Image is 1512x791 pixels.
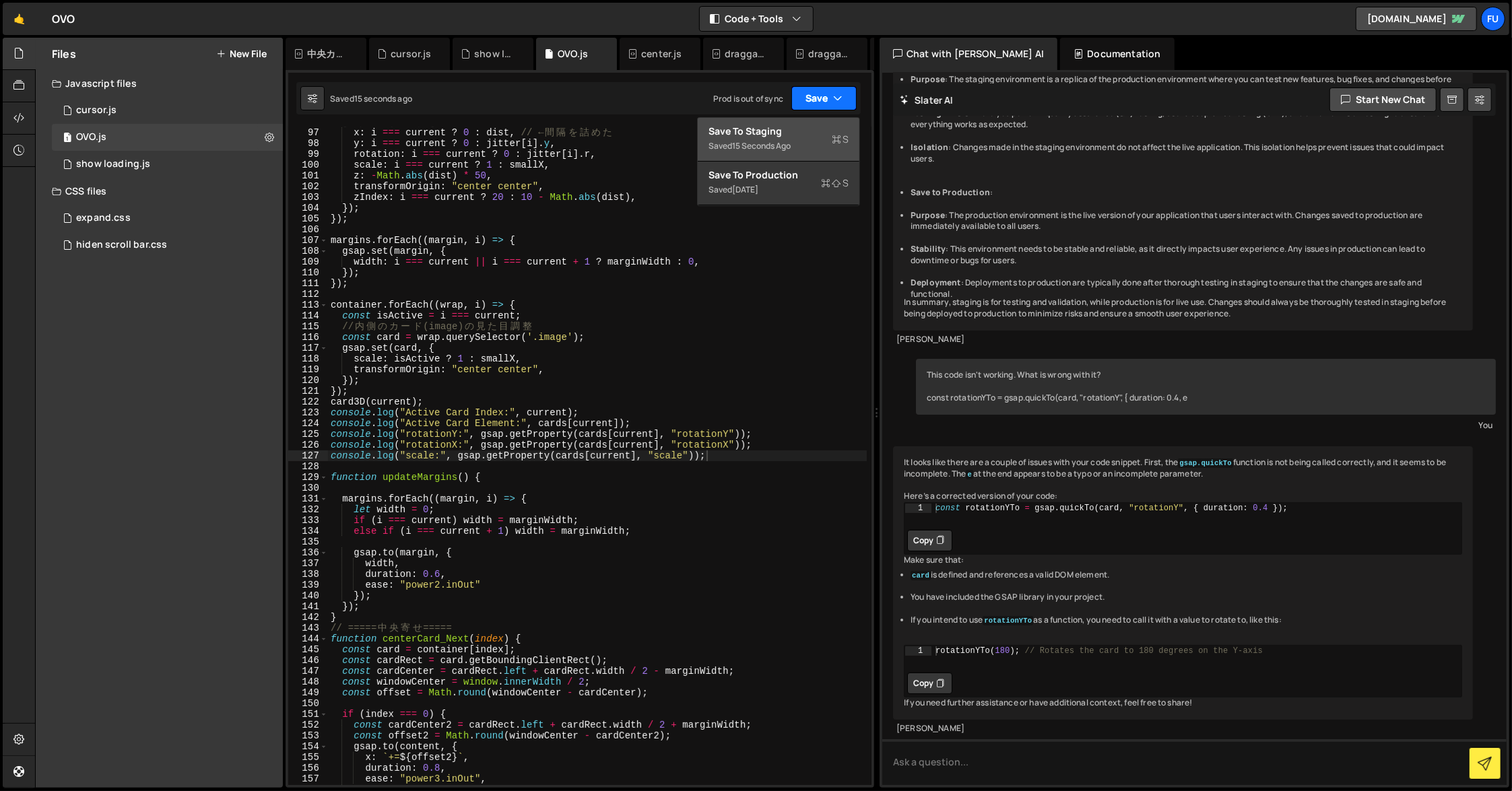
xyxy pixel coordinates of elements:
div: This code isn't working. What is wrong with it? const rotationYTo = gsap.quickTo(card, "rotationY... [916,359,1496,414]
li: : This environment needs to be stable and reliable, as it directly impacts user experience. Any i... [911,244,1462,267]
div: 97 [288,127,328,138]
div: 123 [288,407,328,418]
div: It looks like there are a couple of issues with your code snippet. First, the function is not bei... [893,446,1473,720]
div: 148 [288,677,328,687]
div: 150 [288,698,328,709]
div: 144 [288,633,328,644]
div: cursor.js [76,104,117,116]
strong: Stability [911,243,946,254]
div: 17267/47816.css [52,232,283,259]
strong: Deployment [911,277,961,288]
div: 125 [288,429,328,440]
a: [DOMAIN_NAME] [1356,7,1477,31]
div: draggable, scrollable.js [725,47,768,61]
button: Copy [907,530,952,551]
div: 156 [288,763,328,773]
div: 130 [288,483,328,493]
div: draggable using Observer.css [808,47,851,61]
h2: Slater AI [900,94,954,106]
div: 133 [288,515,328,526]
li: : Changes made in the staging environment do not affect the live application. This isolation help... [911,142,1462,165]
div: 101 [288,170,328,181]
li: : The staging environment is a replica of the production environment where you can test new featu... [911,74,1462,97]
div: 154 [288,741,328,752]
div: 134 [288,526,328,537]
strong: Purpose [911,73,945,85]
a: Fu [1481,7,1505,31]
div: 17267/47820.css [52,205,283,232]
div: In the context web development and deployment, " to staging" and "save to production" refer to tw... [893,15,1473,331]
div: 103 [288,192,328,203]
div: 116 [288,332,328,343]
div: 104 [288,203,328,213]
div: 151 [288,709,328,720]
div: CSS files [36,178,283,205]
button: Code + Tools [700,7,813,31]
button: Save to StagingS Saved15 seconds ago [698,118,859,162]
div: center.js [641,47,682,61]
div: OVO [52,11,75,27]
div: 137 [288,558,328,569]
div: 132 [288,504,328,515]
div: show loading.js [76,158,150,170]
div: 102 [288,181,328,192]
code: rotationYTo [983,616,1033,625]
div: 126 [288,440,328,450]
div: 152 [288,720,328,730]
code: gsap.quickTo [1178,458,1233,468]
div: 115 [288,321,328,332]
div: 106 [288,224,328,235]
div: 124 [288,418,328,429]
div: 128 [288,461,328,472]
div: 17267/48011.js [52,151,283,178]
div: hiden scroll bar.css [76,239,167,251]
li: : Deployments to production are typically done after thorough testing in staging to ensure that t... [911,277,1462,300]
span: S [832,133,849,146]
button: Save [791,86,857,110]
button: Start new chat [1329,88,1437,112]
div: 112 [288,289,328,300]
strong: Purpose [911,209,945,221]
div: Prod is out of sync [713,93,783,104]
div: 105 [288,213,328,224]
div: 1 [905,504,931,513]
div: Documentation [1060,38,1174,70]
div: 135 [288,537,328,547]
div: [PERSON_NAME] [896,723,1470,734]
div: 141 [288,601,328,612]
div: 15 seconds ago [732,140,791,151]
div: 131 [288,493,328,504]
span: S [821,176,849,190]
li: : [911,187,1462,199]
a: 🤙 [3,3,36,35]
div: 118 [288,353,328,364]
button: Save to ProductionS Saved[DATE] [698,162,859,205]
div: 122 [288,397,328,407]
code: e [966,470,973,479]
div: show loading.js [474,47,517,61]
div: 149 [288,687,328,698]
button: New File [216,48,267,59]
div: 110 [288,267,328,278]
div: Saved [709,138,849,154]
div: 145 [288,644,328,655]
div: OVO.js [76,131,106,143]
h2: Files [52,46,76,61]
div: 157 [288,773,328,784]
div: 142 [288,612,328,623]
div: 98 [288,138,328,149]
div: 140 [288,590,328,601]
div: 109 [288,256,328,267]
div: 147 [288,666,328,677]
div: Chat with [PERSON_NAME] AI [880,38,1057,70]
div: 136 [288,547,328,558]
div: 119 [288,364,328,375]
div: 15 seconds ago [354,93,412,104]
div: 129 [288,472,328,483]
div: 155 [288,752,328,763]
div: Save to Production [709,168,849,182]
div: Saved [330,93,412,104]
li: : The production environment is the live version of your application that users interact with. Ch... [911,210,1462,233]
div: 1 [905,646,931,656]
